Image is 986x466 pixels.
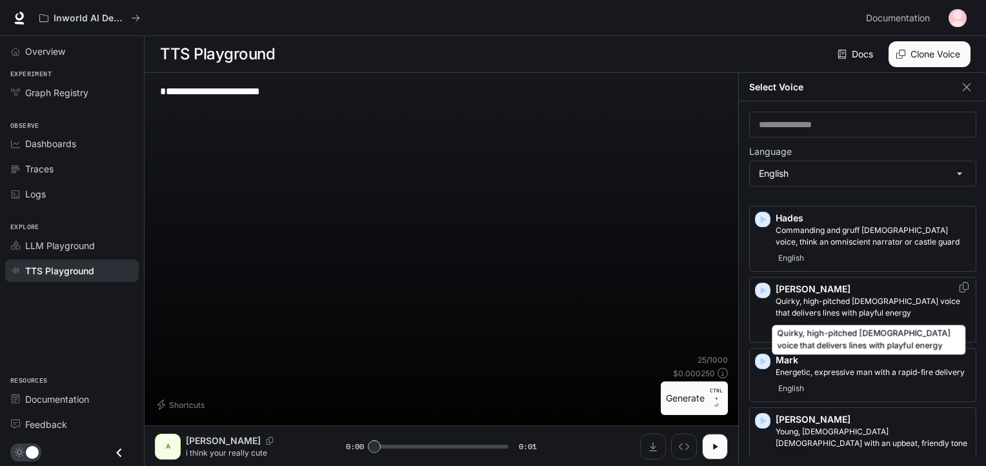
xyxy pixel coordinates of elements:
[25,86,88,99] span: Graph Registry
[772,325,965,355] div: Quirky, high-pitched [DEMOGRAPHIC_DATA] voice that delivers lines with playful energy
[776,283,971,296] p: [PERSON_NAME]
[5,388,139,410] a: Documentation
[5,132,139,155] a: Dashboards
[186,434,261,447] p: [PERSON_NAME]
[835,41,878,67] a: Docs
[25,187,46,201] span: Logs
[776,250,807,266] span: English
[776,212,971,225] p: Hades
[5,183,139,205] a: Logs
[776,354,971,367] p: Mark
[710,387,723,402] p: CTRL +
[5,413,139,436] a: Feedback
[5,259,139,282] a: TTS Playground
[776,413,971,426] p: [PERSON_NAME]
[710,387,723,410] p: ⏎
[776,381,807,396] span: English
[25,137,76,150] span: Dashboards
[776,296,971,319] p: Quirky, high-pitched female voice that delivers lines with playful energy
[750,161,976,186] div: English
[866,10,930,26] span: Documentation
[5,234,139,257] a: LLM Playground
[776,426,971,449] p: Young, British female with an upbeat, friendly tone
[25,264,94,278] span: TTS Playground
[861,5,940,31] a: Documentation
[776,225,971,248] p: Commanding and gruff male voice, think an omniscient narrator or castle guard
[673,368,715,379] p: $ 0.000250
[261,437,279,445] button: Copy Voice ID
[889,41,971,67] button: Clone Voice
[25,45,65,58] span: Overview
[519,440,537,453] span: 0:01
[25,162,54,176] span: Traces
[105,440,134,466] button: Close drawer
[958,282,971,292] button: Copy Voice ID
[26,445,39,459] span: Dark mode toggle
[160,41,275,67] h1: TTS Playground
[34,5,146,31] button: All workspaces
[5,81,139,104] a: Graph Registry
[25,418,67,431] span: Feedback
[157,436,178,457] div: A
[749,147,792,156] p: Language
[25,392,89,406] span: Documentation
[945,5,971,31] button: User avatar
[640,434,666,460] button: Download audio
[776,367,971,378] p: Energetic, expressive man with a rapid-fire delivery
[54,13,126,24] p: Inworld AI Demos
[661,381,728,415] button: GenerateCTRL +⏎
[698,354,728,365] p: 25 / 1000
[5,157,139,180] a: Traces
[25,239,95,252] span: LLM Playground
[671,434,697,460] button: Inspect
[5,40,139,63] a: Overview
[186,447,315,458] p: i think your really cute
[155,394,210,415] button: Shortcuts
[346,440,364,453] span: 0:00
[949,9,967,27] img: User avatar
